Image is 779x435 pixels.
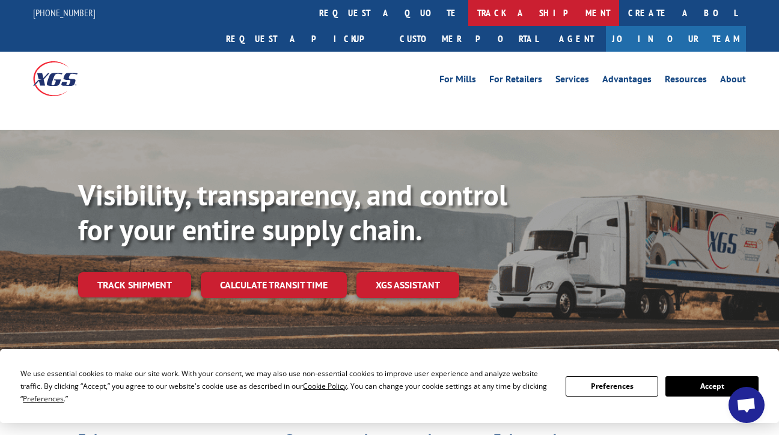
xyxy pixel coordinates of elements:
a: Advantages [602,75,652,88]
a: [PHONE_NUMBER] [33,7,96,19]
a: Services [555,75,589,88]
div: We use essential cookies to make our site work. With your consent, we may also use non-essential ... [20,367,551,405]
button: Accept [665,376,758,397]
a: About [720,75,746,88]
span: Cookie Policy [303,381,347,391]
a: XGS ASSISTANT [356,272,459,298]
a: Track shipment [78,272,191,297]
a: Join Our Team [606,26,746,52]
a: Agent [547,26,606,52]
button: Preferences [566,376,658,397]
a: Customer Portal [391,26,547,52]
a: Calculate transit time [201,272,347,298]
div: Open chat [729,387,765,423]
a: Resources [665,75,707,88]
a: Request a pickup [217,26,391,52]
b: Visibility, transparency, and control for your entire supply chain. [78,176,507,248]
a: For Mills [439,75,476,88]
a: For Retailers [489,75,542,88]
span: Preferences [23,394,64,404]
